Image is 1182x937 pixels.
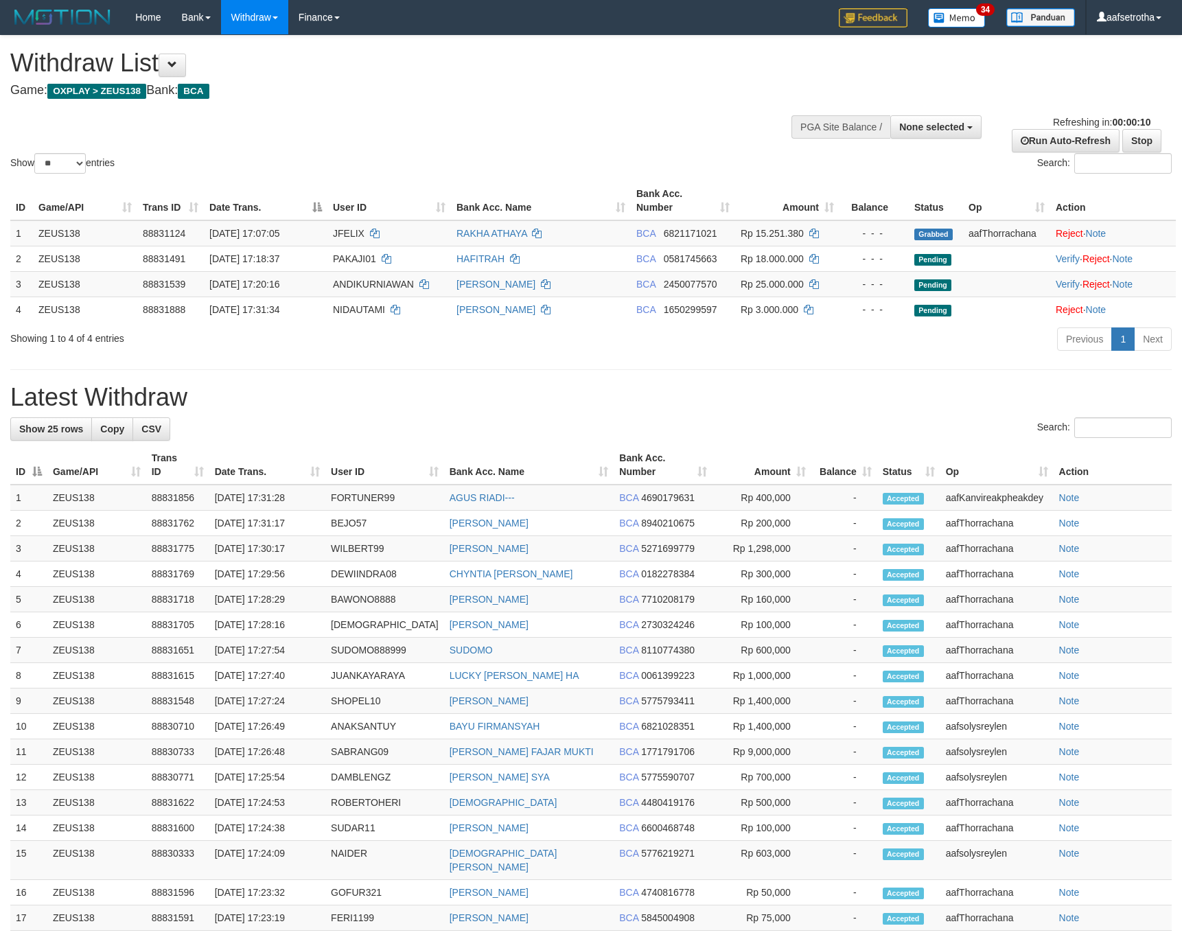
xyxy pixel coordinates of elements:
td: - [811,587,877,612]
span: CSV [141,424,161,435]
th: Balance: activate to sort column ascending [811,446,877,485]
h1: Latest Withdraw [10,384,1172,411]
td: Rp 1,000,000 [712,663,811,689]
td: ZEUS138 [47,663,146,689]
td: - [811,612,877,638]
span: 34 [976,3,995,16]
th: Action [1050,181,1176,220]
div: - - - [845,277,903,291]
td: aafsolysreylen [940,714,1054,739]
td: - [811,815,877,841]
div: - - - [845,227,903,240]
td: 88831622 [146,790,209,815]
span: Pending [914,254,951,266]
th: ID [10,181,33,220]
span: Rp 25.000.000 [741,279,804,290]
th: Balance [839,181,909,220]
span: BCA [619,797,638,808]
td: ZEUS138 [47,638,146,663]
span: Rp 18.000.000 [741,253,804,264]
a: Note [1059,670,1080,681]
td: Rp 700,000 [712,765,811,790]
a: [PERSON_NAME] [450,543,529,554]
span: Copy 5775793411 to clipboard [641,695,695,706]
td: Rp 100,000 [712,815,811,841]
span: Accepted [883,798,924,809]
td: 88830710 [146,714,209,739]
th: Game/API: activate to sort column ascending [47,446,146,485]
span: ANDIKURNIAWAN [333,279,414,290]
td: 88831600 [146,815,209,841]
span: OXPLAY > ZEUS138 [47,84,146,99]
span: Copy 0182278384 to clipboard [641,568,695,579]
td: [DATE] 17:25:54 [209,765,325,790]
a: Show 25 rows [10,417,92,441]
td: 7 [10,638,47,663]
td: 1 [10,485,47,511]
td: JUANKAYARAYA [325,663,444,689]
span: BCA [619,721,638,732]
span: BCA [619,772,638,783]
td: aafThorrachana [963,220,1050,246]
td: 11 [10,739,47,765]
th: Bank Acc. Number: activate to sort column ascending [631,181,735,220]
td: 88831548 [146,689,209,714]
span: Accepted [883,493,924,505]
h1: Withdraw List [10,49,774,77]
a: Reject [1056,228,1083,239]
td: [DATE] 17:26:48 [209,739,325,765]
td: BAWONO8888 [325,587,444,612]
span: Copy 2730324246 to clipboard [641,619,695,630]
a: HAFITRAH [456,253,505,264]
a: Note [1086,304,1106,315]
td: aafThorrachana [940,612,1054,638]
input: Search: [1074,417,1172,438]
span: Copy 0581745663 to clipboard [664,253,717,264]
td: 88830771 [146,765,209,790]
span: BCA [636,304,656,315]
td: 88831615 [146,663,209,689]
td: 88831775 [146,536,209,562]
span: [DATE] 17:20:16 [209,279,279,290]
a: SUDOMO [450,645,493,656]
td: 10 [10,714,47,739]
a: Reject [1056,304,1083,315]
td: ANAKSANTUY [325,714,444,739]
td: ROBERTOHERI [325,790,444,815]
td: Rp 1,400,000 [712,689,811,714]
a: RAKHA ATHAYA [456,228,527,239]
span: Show 25 rows [19,424,83,435]
a: [PERSON_NAME] [450,695,529,706]
td: 3 [10,536,47,562]
td: - [811,790,877,815]
td: aafThorrachana [940,663,1054,689]
span: Copy [100,424,124,435]
a: Previous [1057,327,1112,351]
th: Status [909,181,963,220]
a: Note [1059,746,1080,757]
span: Accepted [883,696,924,708]
span: Copy 0061399223 to clipboard [641,670,695,681]
span: Accepted [883,671,924,682]
a: Note [1059,848,1080,859]
td: [DATE] 17:29:56 [209,562,325,587]
select: Showentries [34,153,86,174]
td: [DATE] 17:24:38 [209,815,325,841]
th: Bank Acc. Number: activate to sort column ascending [614,446,712,485]
span: JFELIX [333,228,364,239]
span: Copy 8110774380 to clipboard [641,645,695,656]
span: Accepted [883,721,924,733]
td: 14 [10,815,47,841]
a: [PERSON_NAME] [450,822,529,833]
td: [DATE] 17:27:54 [209,638,325,663]
a: Note [1059,492,1080,503]
td: BEJO57 [325,511,444,536]
span: Copy 2450077570 to clipboard [664,279,717,290]
th: Game/API: activate to sort column ascending [33,181,137,220]
td: ZEUS138 [47,612,146,638]
td: DAMBLENGZ [325,765,444,790]
a: [PERSON_NAME] [450,594,529,605]
a: CSV [132,417,170,441]
td: Rp 160,000 [712,587,811,612]
td: 1 [10,220,33,246]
